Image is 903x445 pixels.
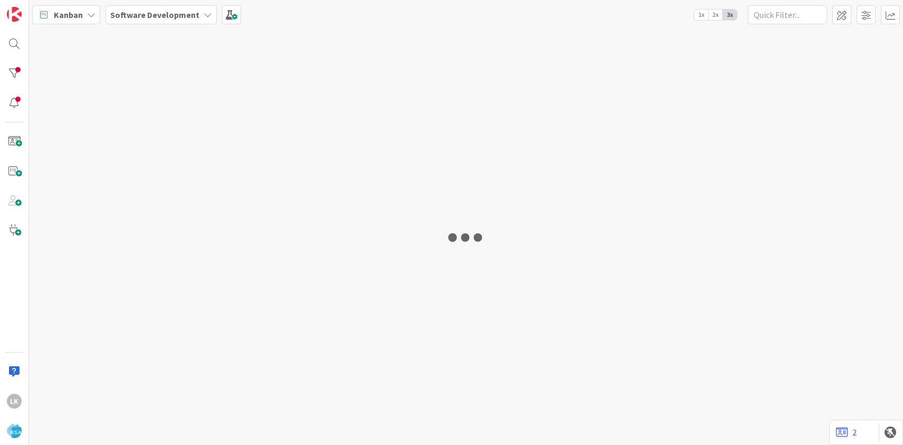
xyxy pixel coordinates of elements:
span: 2x [708,10,723,20]
span: 3x [723,10,737,20]
img: avatar [7,423,22,438]
span: 1x [694,10,708,20]
b: Software Development [110,10,199,20]
span: Kanban [54,8,83,21]
input: Quick Filter... [748,5,827,24]
img: Visit kanbanzone.com [7,7,22,22]
div: Lk [7,394,22,409]
a: 2 [836,426,857,439]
